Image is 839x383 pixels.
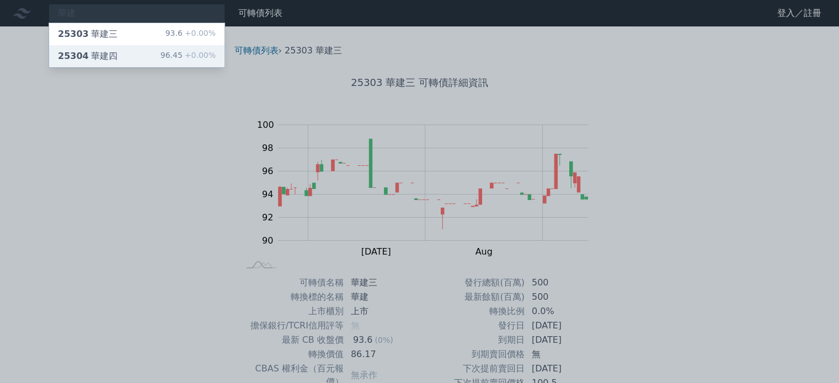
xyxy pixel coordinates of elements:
a: 25304華建四 96.45+0.00% [49,45,225,67]
a: 25303華建三 93.6+0.00% [49,23,225,45]
div: 華建四 [58,50,117,63]
span: 25303 [58,29,89,39]
div: 華建三 [58,28,117,41]
span: 25304 [58,51,89,61]
span: +0.00% [183,51,216,60]
div: 96.45 [161,50,216,63]
div: 93.6 [165,28,216,41]
span: +0.00% [183,29,216,37]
